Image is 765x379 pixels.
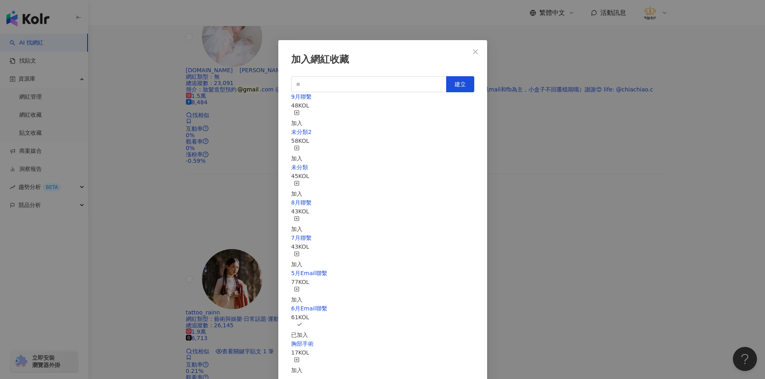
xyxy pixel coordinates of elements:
div: 77 KOL [291,278,474,286]
a: 5月Email聯繫 [291,270,327,276]
button: 建立 [446,76,474,92]
button: 加入 [291,357,302,375]
div: 17 KOL [291,348,474,357]
a: 胸部手術 [291,340,314,347]
a: 7月聯繫 [291,235,312,241]
div: 43 KOL [291,207,474,216]
a: 未分類 [291,164,308,170]
a: 8月聯繫 [291,199,312,206]
a: 未分類2 [291,129,312,135]
div: 48 KOL [291,101,474,110]
button: 加入 [291,251,302,269]
button: 加入 [291,286,302,304]
div: 加入網紅收藏 [291,53,474,67]
div: 58 KOL [291,136,474,145]
button: 加入 [291,180,302,198]
div: 43 KOL [291,242,474,251]
span: close [472,49,479,55]
span: 建立 [455,81,466,87]
a: 6月Email聯繫 [291,305,327,312]
button: 加入 [291,145,302,163]
button: 加入 [291,110,302,128]
button: Close [467,44,483,60]
div: 61 KOL [291,313,474,322]
button: 已加入 [291,322,308,339]
button: 加入 [291,216,302,233]
div: 45 KOL [291,172,474,180]
a: 9月聯繫 [291,93,312,100]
